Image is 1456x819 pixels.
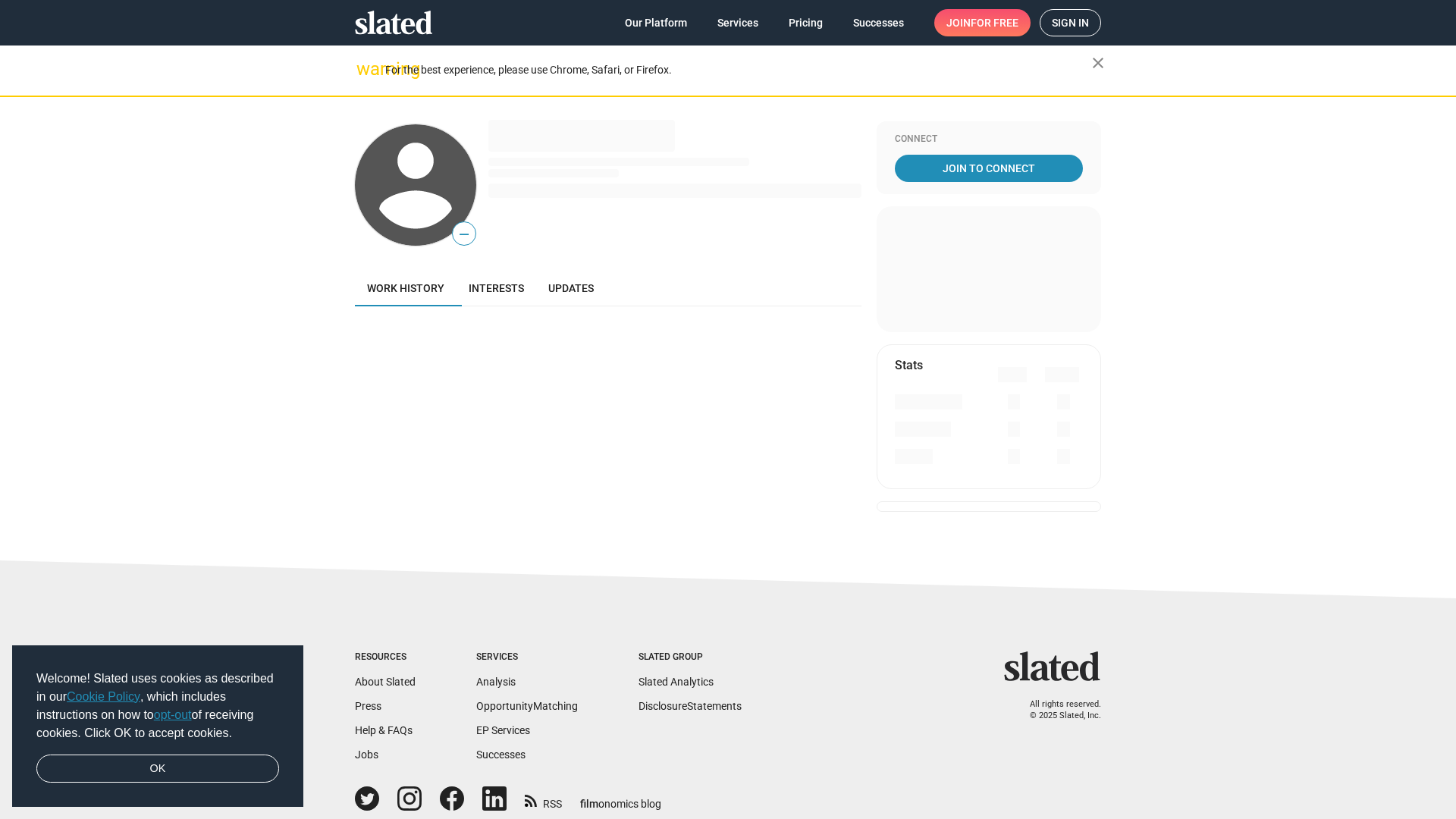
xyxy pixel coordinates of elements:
[934,9,1031,36] a: Joinfor free
[476,748,526,761] a: Successes
[367,282,444,294] span: Work history
[36,670,279,742] span: Welcome! Slated uses cookies as described in our , which includes instructions on how to of recei...
[355,700,381,712] a: Press
[355,724,413,736] a: Help & FAQs
[639,676,714,688] a: Slated Analytics
[36,755,279,783] a: dismiss cookie message
[853,9,904,36] span: Successes
[789,9,823,36] span: Pricing
[895,133,1083,146] div: Connect
[548,282,594,294] span: Updates
[536,270,606,306] a: Updates
[1052,10,1089,36] span: Sign in
[457,270,536,306] a: Interests
[476,651,578,664] div: Services
[154,708,192,721] a: opt-out
[355,676,416,688] a: About Slated
[639,700,742,712] a: DisclosureStatements
[1014,699,1101,721] p: All rights reserved. © 2025 Slated, Inc.
[841,9,916,36] a: Successes
[453,224,475,244] span: —
[625,9,687,36] span: Our Platform
[898,155,1080,182] span: Join To Connect
[356,60,375,78] mat-icon: warning
[355,270,457,306] a: Work history
[1040,9,1101,36] a: Sign in
[476,724,530,736] a: EP Services
[777,9,835,36] a: Pricing
[355,651,416,664] div: Resources
[476,700,578,712] a: OpportunityMatching
[525,788,562,811] a: RSS
[469,282,524,294] span: Interests
[67,690,140,703] a: Cookie Policy
[580,798,598,810] span: film
[613,9,699,36] a: Our Platform
[580,785,661,811] a: filmonomics blog
[12,645,303,808] div: cookieconsent
[476,676,516,688] a: Analysis
[705,9,770,36] a: Services
[895,155,1083,182] a: Join To Connect
[1089,54,1107,72] mat-icon: close
[717,9,758,36] span: Services
[895,357,923,373] mat-card-title: Stats
[971,9,1018,36] span: for free
[639,651,742,664] div: Slated Group
[385,60,1092,80] div: For the best experience, please use Chrome, Safari, or Firefox.
[946,9,1018,36] span: Join
[355,748,378,761] a: Jobs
